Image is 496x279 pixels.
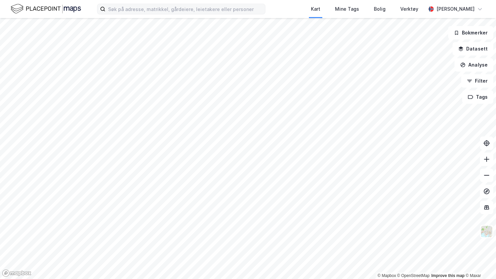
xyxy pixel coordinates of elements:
[452,42,493,56] button: Datasett
[311,5,320,13] div: Kart
[461,74,493,88] button: Filter
[454,58,493,72] button: Analyse
[378,273,396,278] a: Mapbox
[448,26,493,39] button: Bokmerker
[397,273,430,278] a: OpenStreetMap
[105,4,265,14] input: Søk på adresse, matrikkel, gårdeiere, leietakere eller personer
[2,269,31,277] a: Mapbox homepage
[374,5,386,13] div: Bolig
[480,225,493,238] img: Z
[431,273,465,278] a: Improve this map
[463,247,496,279] iframe: Chat Widget
[436,5,475,13] div: [PERSON_NAME]
[462,90,493,104] button: Tags
[400,5,418,13] div: Verktøy
[335,5,359,13] div: Mine Tags
[11,3,81,15] img: logo.f888ab2527a4732fd821a326f86c7f29.svg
